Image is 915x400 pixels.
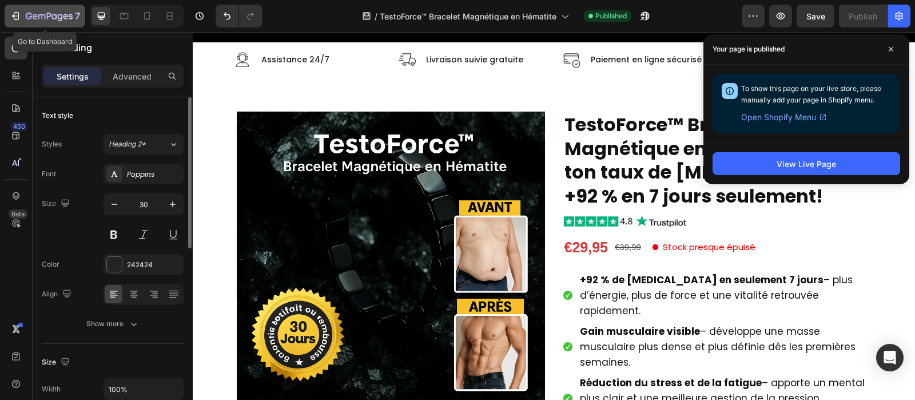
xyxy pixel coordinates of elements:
[876,344,904,371] div: Open Intercom Messenger
[741,84,881,104] span: To show this page on your live store, please manually add your page in Shopify menu.
[193,32,915,400] iframe: Design area
[11,122,27,131] div: 450
[216,5,262,27] div: Undo/Redo
[387,241,660,286] span: – plus d’énergie, plus de force et une vitalité retrouvée rapidement.
[777,158,836,170] div: View Live Page
[387,344,569,358] strong: Réduction du stress et de la fatigue
[75,9,80,23] p: 7
[470,209,563,221] span: Stock presque épuisé
[375,10,377,22] span: /
[113,70,152,82] p: Advanced
[86,318,140,330] div: Show more
[387,292,663,337] span: – développe une masse musculaire plus dense et plus définie dès les premières semaines.
[104,134,184,155] button: Heading 2*
[42,110,73,121] div: Text style
[380,10,556,22] span: TestoForce™ Bracelet Magnétique en Hématite
[57,70,89,82] p: Settings
[104,379,183,399] input: Auto
[371,80,679,177] h1: TestoForce™ Bracelet Magnétique en Hématite | Boost ton taux de [MEDICAL_DATA] de +92 % en 7 jour...
[839,5,887,27] button: Publish
[849,10,877,22] div: Publish
[371,183,494,196] img: gempages_540190890933617569-d4865b63-71b0-4245-a5fe-21bb34a155f1.jpg
[9,209,27,219] div: Beta
[713,152,900,175] button: View Live Page
[42,384,61,394] div: Width
[42,259,59,270] div: Color
[741,110,816,124] span: Open Shopify Menu
[55,41,179,54] p: Heading
[595,11,627,21] span: Published
[127,260,181,270] div: 242424
[5,5,85,27] button: 7
[127,169,181,180] div: Poppins
[371,205,416,226] div: €29,95
[387,292,507,306] strong: Gain musculaire visible
[806,11,825,21] span: Save
[42,314,184,334] button: Show more
[387,344,672,389] span: – apporte un mental plus clair et une meilleure gestion de la pression quotidienne.
[421,208,449,222] div: €39,99
[42,169,56,179] div: Font
[42,139,62,149] div: Styles
[797,5,834,27] button: Save
[713,43,785,55] p: Your page is published
[42,196,72,212] div: Size
[42,287,74,302] div: Align
[387,241,631,255] strong: +92 % de [MEDICAL_DATA] en seulement 7 jours
[42,355,72,370] div: Size
[109,139,146,149] span: Heading 2*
